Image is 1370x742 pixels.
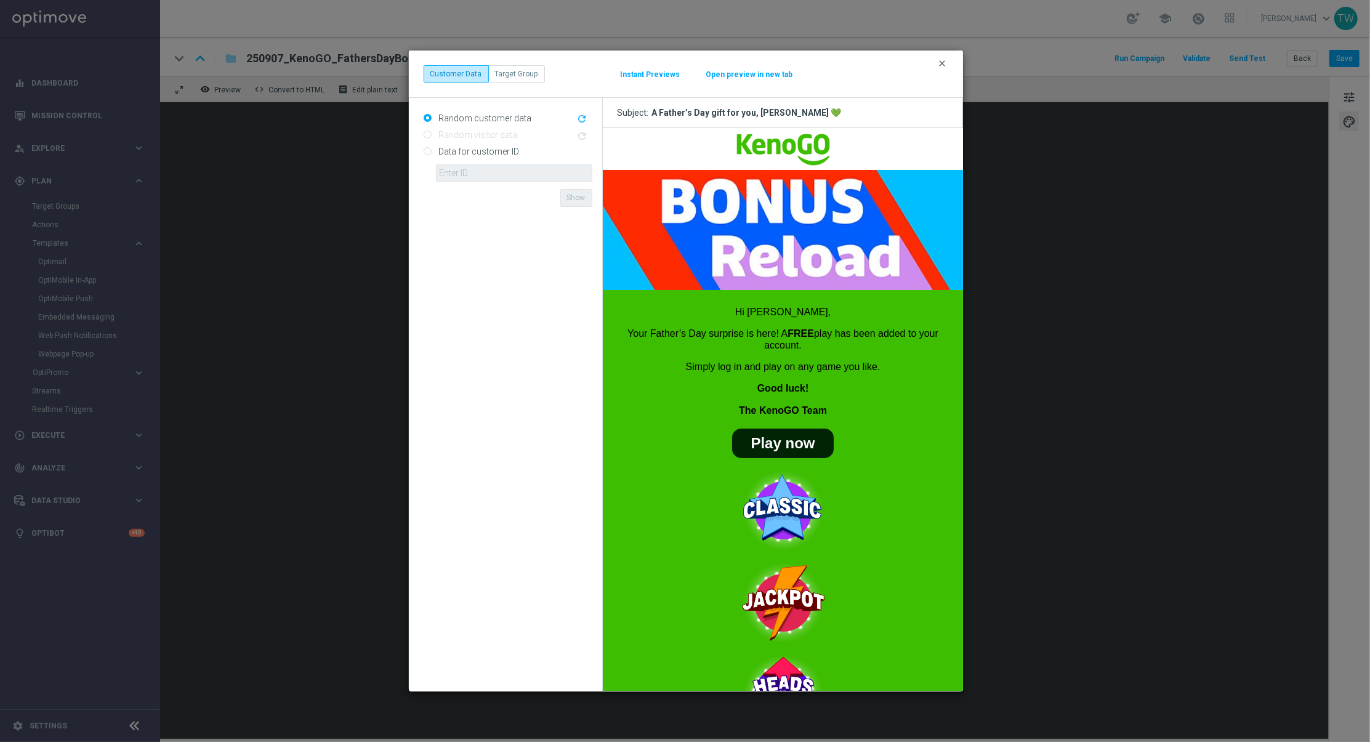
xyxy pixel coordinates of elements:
strong: Good luck! [155,255,206,265]
button: Open preview in new tab [706,70,794,79]
span: Play now [148,307,212,323]
button: Target Group [488,65,545,83]
a: Play now [129,312,230,322]
button: Show [560,189,592,206]
label: Random customer data [436,113,532,124]
i: clear [938,58,948,68]
button: refresh [576,112,592,127]
strong: FREE [185,200,211,211]
button: clear [937,58,951,69]
strong: The KenoGO Team [136,277,224,288]
p: Simply log in and play on any game you like. [6,233,354,244]
div: ... [424,65,545,83]
span: Subject: [618,107,652,118]
label: Random visitor data [436,129,518,140]
input: Enter ID [436,164,592,182]
button: Instant Previews [620,70,681,79]
label: Data for customer ID: [436,146,522,157]
i: refresh [577,113,588,124]
button: Customer Data [424,65,489,83]
div: A Father’s Day gift for you, [PERSON_NAME] 💚 [652,107,842,118]
p: Hi [PERSON_NAME], [6,178,354,190]
p: Your Father’s Day surprise is here! A play has been added to your account. [6,200,354,223]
